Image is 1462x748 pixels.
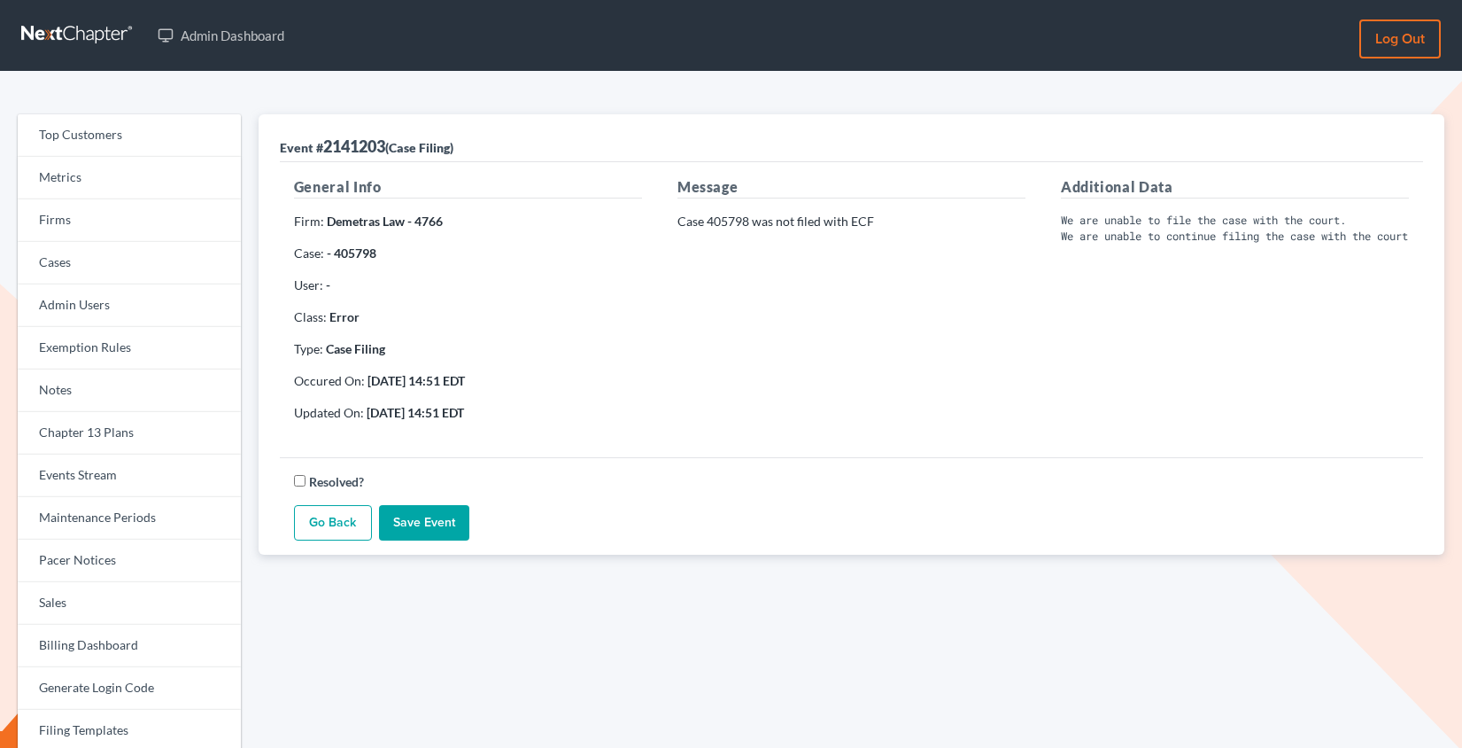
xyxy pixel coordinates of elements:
[326,277,330,292] strong: -
[18,199,241,242] a: Firms
[149,19,293,51] a: Admin Dashboard
[1061,213,1409,244] pre: We are unable to file the case with the court. We are unable to continue filing the case with the...
[1359,19,1441,58] a: Log out
[329,309,360,324] strong: Error
[18,540,241,582] a: Pacer Notices
[379,505,469,541] input: Save Event
[367,373,465,388] strong: [DATE] 14:51 EDT
[294,214,324,229] span: Firm:
[18,625,241,667] a: Billing Dashboard
[18,327,241,370] a: Exemption Rules
[294,176,642,199] h5: General Info
[294,405,364,420] span: Updated On:
[294,277,323,292] span: User:
[18,242,241,284] a: Cases
[677,176,1025,199] h5: Message
[677,213,1025,230] p: Case 405798 was not filed with ECF
[18,370,241,412] a: Notes
[280,136,453,157] div: 2141203
[294,245,324,261] span: Case:
[309,472,364,491] label: Resolved?
[18,114,241,157] a: Top Customers
[294,373,365,388] span: Occured On:
[18,667,241,710] a: Generate Login Code
[294,505,372,541] a: Go Back
[18,157,241,199] a: Metrics
[294,309,327,324] span: Class:
[294,341,323,356] span: Type:
[326,341,385,356] strong: Case Filing
[1061,176,1409,199] h5: Additional Data
[18,412,241,455] a: Chapter 13 Plans
[385,140,453,155] span: (Case Filing)
[18,284,241,327] a: Admin Users
[367,405,464,420] strong: [DATE] 14:51 EDT
[18,582,241,625] a: Sales
[280,140,323,155] span: Event #
[18,497,241,540] a: Maintenance Periods
[18,455,241,497] a: Events Stream
[327,245,376,261] strong: - 405798
[327,214,443,229] strong: Demetras Law - 4766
